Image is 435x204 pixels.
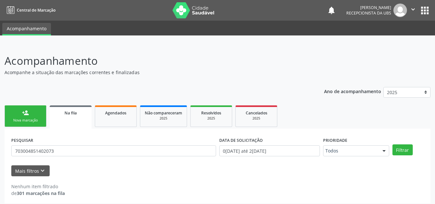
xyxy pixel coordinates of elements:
[5,5,55,15] a: Central de Marcação
[327,6,336,15] button: notifications
[145,110,182,116] span: Não compareceram
[324,87,381,95] p: Ano de acompanhamento
[105,110,126,116] span: Agendados
[11,190,65,197] div: de
[201,110,221,116] span: Resolvidos
[323,135,347,145] label: Prioridade
[407,4,419,17] button: 
[219,145,320,156] input: Selecione um intervalo
[346,10,391,16] span: Recepcionista da UBS
[346,5,391,10] div: [PERSON_NAME]
[5,69,303,76] p: Acompanhe a situação das marcações correntes e finalizadas
[39,167,46,174] i: keyboard_arrow_down
[246,110,267,116] span: Cancelados
[219,135,263,145] label: DATA DE SOLICITAÇÃO
[393,4,407,17] img: img
[11,165,50,177] button: Mais filtroskeyboard_arrow_down
[17,7,55,13] span: Central de Marcação
[195,116,227,121] div: 2025
[145,116,182,121] div: 2025
[11,145,216,156] input: Nome, CNS
[11,135,33,145] label: PESQUISAR
[325,148,376,154] span: Todos
[410,6,417,13] i: 
[11,183,65,190] div: Nenhum item filtrado
[9,118,42,123] div: Nova marcação
[64,110,77,116] span: Na fila
[17,190,65,196] strong: 301 marcações na fila
[2,23,51,35] a: Acompanhamento
[240,116,272,121] div: 2025
[5,53,303,69] p: Acompanhamento
[22,109,29,116] div: person_add
[419,5,430,16] button: apps
[392,144,413,155] button: Filtrar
